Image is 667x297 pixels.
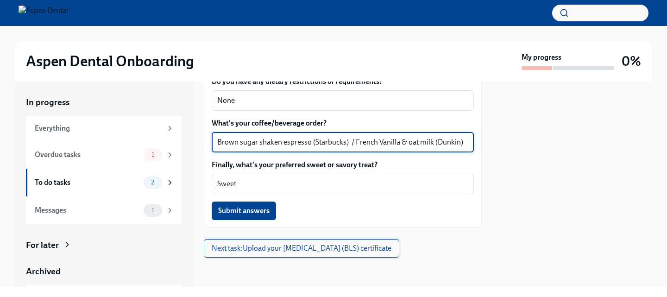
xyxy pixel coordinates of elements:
span: 1 [146,151,160,158]
span: 2 [145,179,160,186]
div: For later [26,239,59,251]
span: Next task : Upload your [MEDICAL_DATA] (BLS) certificate [212,244,391,253]
a: Everything [26,116,182,141]
textarea: Sweet [217,178,468,190]
strong: My progress [522,52,561,63]
a: In progress [26,96,182,108]
textarea: Brown sugar shaken espresso (Starbucks) / French Vanilla & oat milk (Dunkin) [217,137,468,148]
a: Messages1 [26,196,182,224]
span: 1 [146,207,160,214]
div: Overdue tasks [35,150,140,160]
img: Aspen Dental [19,6,68,20]
h3: 0% [622,53,641,70]
div: Messages [35,205,140,215]
a: To do tasks2 [26,169,182,196]
a: Overdue tasks1 [26,141,182,169]
label: What's your coffee/beverage order? [212,118,474,128]
a: Archived [26,265,182,278]
button: Submit answers [212,202,276,220]
label: Finally, what's your preferred sweet or savory treat? [212,160,474,170]
button: Next task:Upload your [MEDICAL_DATA] (BLS) certificate [204,239,399,258]
span: Submit answers [218,206,270,215]
div: To do tasks [35,177,140,188]
a: For later [26,239,182,251]
div: Everything [35,123,162,133]
textarea: None [217,95,468,106]
h2: Aspen Dental Onboarding [26,52,194,70]
label: Do you have any dietary restrictions or requirements? [212,76,474,87]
